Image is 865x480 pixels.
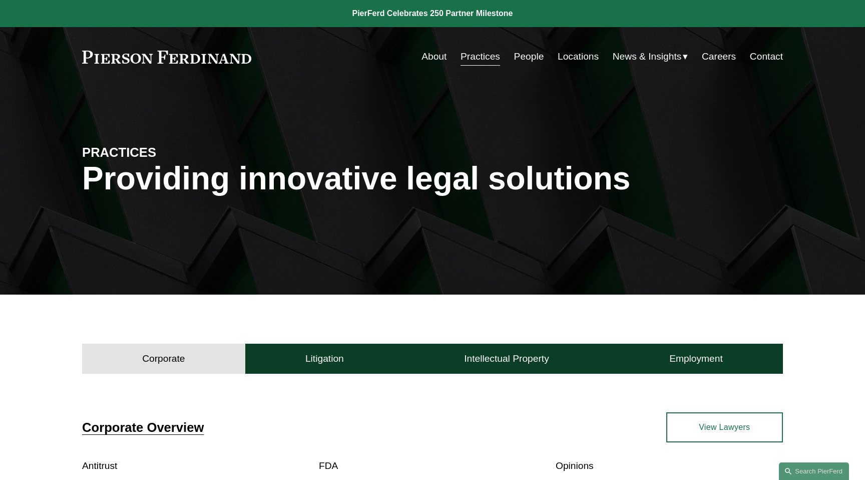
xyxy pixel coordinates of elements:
[556,460,594,471] a: Opinions
[461,47,500,66] a: Practices
[669,353,723,365] h4: Employment
[558,47,599,66] a: Locations
[613,48,682,66] span: News & Insights
[750,47,783,66] a: Contact
[82,460,117,471] a: Antitrust
[514,47,544,66] a: People
[319,460,338,471] a: FDA
[702,47,736,66] a: Careers
[779,462,849,480] a: Search this site
[464,353,549,365] h4: Intellectual Property
[613,47,688,66] a: folder dropdown
[82,144,257,160] h4: PRACTICES
[666,412,783,442] a: View Lawyers
[142,353,185,365] h4: Corporate
[421,47,447,66] a: About
[305,353,344,365] h4: Litigation
[82,420,204,434] a: Corporate Overview
[82,160,783,197] h1: Providing innovative legal solutions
